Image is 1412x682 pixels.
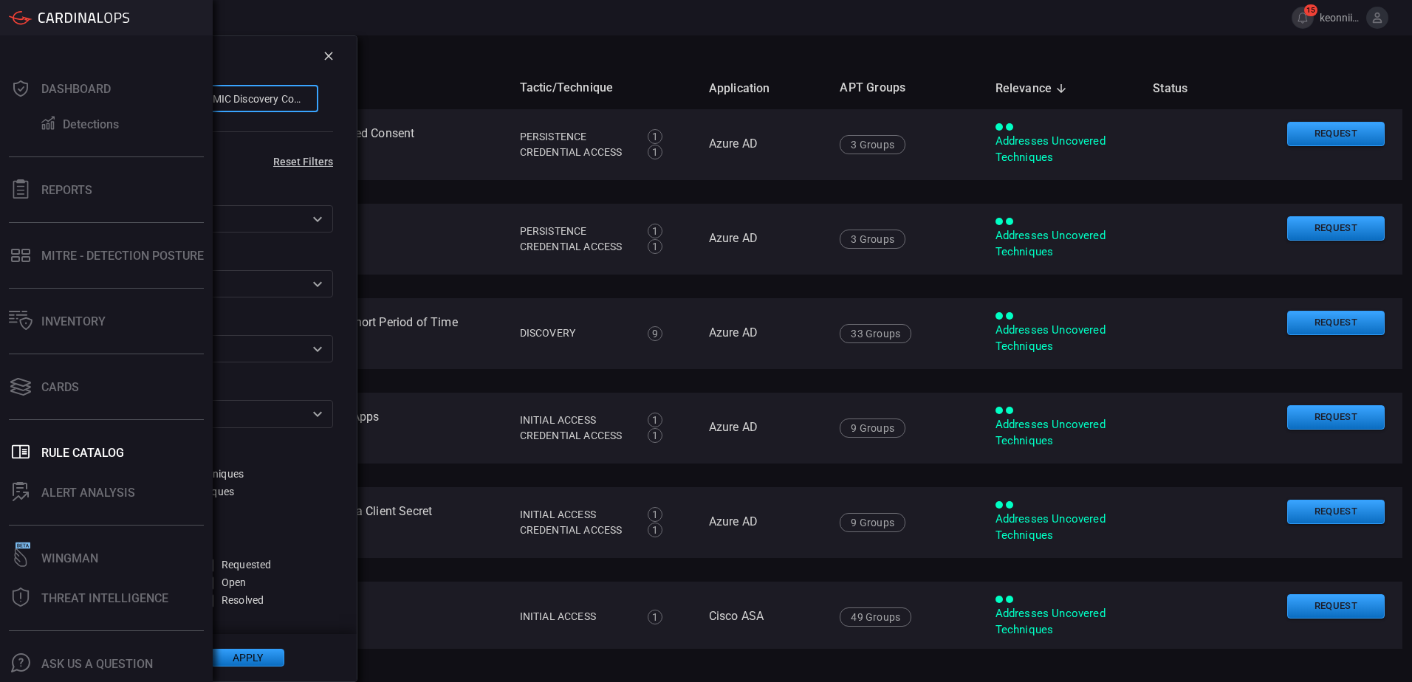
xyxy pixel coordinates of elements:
[520,609,632,624] div: Initial Access
[995,417,1130,449] div: Addresses Uncovered Techniques
[210,649,284,666] button: Apply
[995,606,1130,638] div: Addresses Uncovered Techniques
[648,224,662,238] div: 1
[41,657,153,671] div: Ask Us A Question
[1292,7,1314,29] button: 15
[840,607,911,627] div: 49 Groups
[648,523,662,537] div: 1
[1287,500,1385,524] button: Request
[41,551,98,565] div: Wingman
[41,380,79,394] div: Cards
[41,591,168,605] div: Threat Intelligence
[520,239,632,255] div: Credential Access
[307,274,328,294] button: Open
[1320,12,1360,24] span: keonnii.[PERSON_NAME]
[41,314,106,328] div: Inventory
[307,404,328,424] button: Open
[520,325,632,341] div: Discovery
[63,117,119,131] div: Detections
[520,145,632,160] div: Credential Access
[1287,594,1385,619] button: Request
[1287,216,1385,241] button: Request
[222,593,264,608] span: Resolved
[307,209,328,230] button: Open
[697,393,829,464] td: Azure AD
[1153,80,1207,97] span: Status
[697,109,829,180] td: Azure AD
[222,575,247,590] span: Open
[648,507,662,522] div: 1
[697,582,829,652] td: Cisco ASA
[648,428,662,443] div: 1
[648,413,662,427] div: 1
[1287,311,1385,335] button: Request
[697,298,829,369] td: Azure AD
[41,82,111,96] div: Dashboard
[1287,122,1385,146] button: Request
[995,80,1072,97] span: Relevance
[520,428,632,444] div: Credential Access
[648,326,662,341] div: 9
[697,487,829,558] td: Azure AD
[508,67,697,109] th: Tactic/Technique
[520,507,632,523] div: Initial Access
[1304,4,1317,16] span: 15
[520,523,632,538] div: Credential Access
[995,323,1130,354] div: Addresses Uncovered Techniques
[648,145,662,159] div: 1
[995,512,1130,543] div: Addresses Uncovered Techniques
[648,239,662,254] div: 1
[520,129,632,145] div: Persistence
[41,183,92,197] div: Reports
[648,129,662,144] div: 1
[828,67,983,109] th: APT Groups
[250,156,357,168] button: Reset Filters
[1287,405,1385,430] button: Request
[520,224,632,239] div: Persistence
[697,204,829,275] td: Azure AD
[307,339,328,359] button: Open
[41,249,204,263] div: MITRE - Detection Posture
[41,446,124,460] div: Rule Catalog
[520,413,632,428] div: Initial Access
[840,324,911,343] div: 33 Groups
[840,230,905,249] div: 3 Groups
[41,486,135,500] div: ALERT ANALYSIS
[222,557,271,573] span: Requested
[995,134,1130,165] div: Addresses Uncovered Techniques
[709,80,789,97] span: Application
[840,135,905,154] div: 3 Groups
[840,513,905,532] div: 9 Groups
[995,228,1130,260] div: Addresses Uncovered Techniques
[648,610,662,624] div: 1
[840,418,905,438] div: 9 Groups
